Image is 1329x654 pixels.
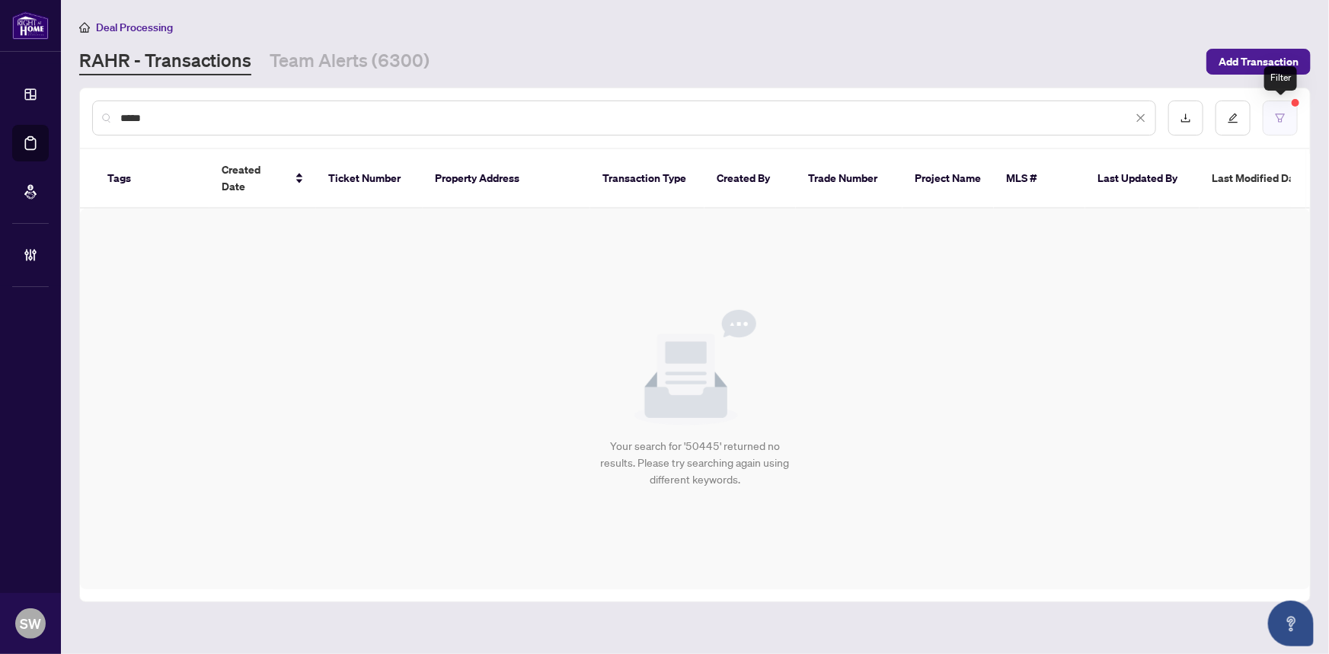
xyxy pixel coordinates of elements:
th: Tags [95,149,209,209]
th: Created Date [209,149,316,209]
span: home [79,22,90,33]
a: Team Alerts (6300) [270,48,430,75]
span: Last Modified Date [1212,170,1305,187]
button: Add Transaction [1206,49,1311,75]
span: edit [1228,113,1238,123]
span: Created Date [222,161,286,195]
span: download [1180,113,1191,123]
img: logo [12,11,49,40]
div: Filter [1264,66,1297,91]
th: Last Updated By [1085,149,1200,209]
span: filter [1275,113,1286,123]
img: Null State Icon [634,310,756,426]
th: Project Name [903,149,994,209]
button: filter [1263,100,1298,136]
th: Created By [704,149,796,209]
span: close [1136,113,1146,123]
th: Trade Number [796,149,903,209]
span: Deal Processing [96,21,173,34]
div: Your search for '50445' returned no results. Please try searching again using different keywords. [592,438,798,488]
th: Property Address [423,149,590,209]
span: Add Transaction [1219,49,1299,74]
button: Open asap [1268,601,1314,646]
button: edit [1216,100,1251,136]
th: Ticket Number [316,149,423,209]
span: SW [20,613,41,634]
button: download [1168,100,1203,136]
th: MLS # [994,149,1085,209]
th: Transaction Type [590,149,704,209]
a: RAHR - Transactions [79,48,251,75]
